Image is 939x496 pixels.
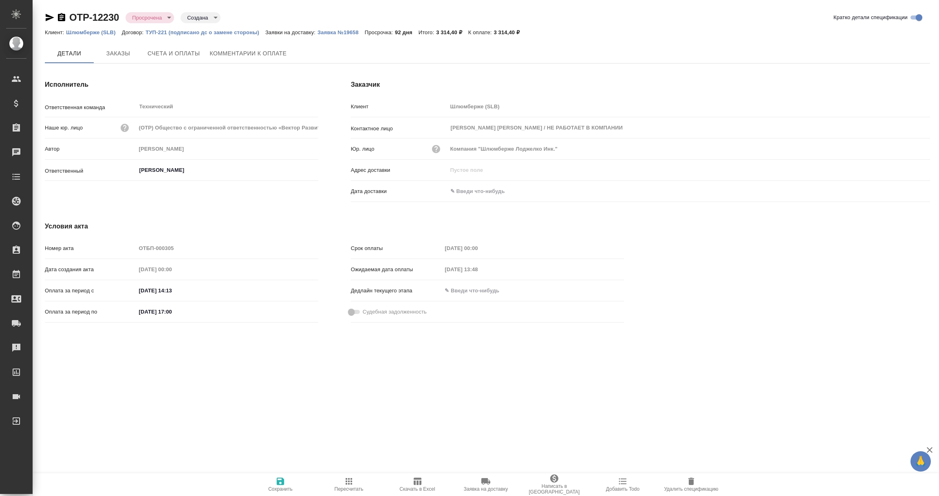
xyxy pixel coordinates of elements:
span: Судебная задолженность [363,308,427,316]
p: Оплата за период по [45,308,136,316]
p: Ответственный [45,167,136,175]
p: Срок оплаты [351,244,442,252]
p: Дата доставки [351,187,447,195]
input: Пустое поле [136,122,318,134]
a: OTP-12230 [69,12,119,23]
input: ✎ Введи что-нибудь [442,285,513,296]
p: К оплате: [468,29,494,35]
p: 92 дня [395,29,419,35]
button: Создана [185,14,210,21]
div: Просрочена [181,12,220,23]
p: Юр. лицо [351,145,375,153]
p: Итого: [419,29,436,35]
button: Просрочена [130,14,164,21]
p: Адрес доставки [351,166,447,174]
input: Пустое поле [136,242,318,254]
span: Комментарии к оплате [210,48,287,59]
a: Шлюмберже (SLB) [66,29,121,35]
span: Детали [50,48,89,59]
div: Просрочена [126,12,174,23]
input: Пустое поле [447,164,930,176]
button: Скопировать ссылку для ЯМессенджера [45,13,55,22]
h4: Заказчик [351,80,930,90]
span: Кратко детали спецификации [833,13,908,22]
span: 🙏 [914,453,928,470]
button: 🙏 [910,451,931,472]
input: ✎ Введи что-нибудь [136,306,207,318]
span: Заказы [99,48,138,59]
a: ТУП-221 (подписано дс о замене стороны) [145,29,265,35]
h4: Условия акта [45,222,624,231]
p: Номер акта [45,244,136,252]
input: Пустое поле [447,101,930,112]
input: ✎ Введи что-нибудь [447,185,519,197]
input: Пустое поле [136,263,207,275]
input: Пустое поле [442,242,513,254]
input: ✎ Введи что-нибудь [136,285,207,296]
p: Наше юр. лицо [45,124,83,132]
button: Заявка №19658 [317,29,365,37]
p: Оплата за период с [45,287,136,295]
p: Просрочка: [365,29,395,35]
p: 3 314,40 ₽ [436,29,468,35]
p: Дата создания акта [45,266,136,274]
p: Ответственная команда [45,103,136,112]
p: Договор: [122,29,146,35]
span: Счета и оплаты [148,48,200,59]
input: Пустое поле [442,263,513,275]
input: Пустое поле [447,143,930,155]
input: Пустое поле [136,143,318,155]
p: Клиент: [45,29,66,35]
p: Автор [45,145,136,153]
p: Контактное лицо [351,125,447,133]
p: Дедлайн текущего этапа [351,287,442,295]
button: Open [314,169,315,171]
p: 3 314,40 ₽ [494,29,526,35]
p: Клиент [351,103,447,111]
p: Ожидаемая дата оплаты [351,266,442,274]
p: Заявка №19658 [317,29,365,35]
p: Заявки на доставку: [265,29,317,35]
h4: Исполнитель [45,80,318,90]
button: Скопировать ссылку [57,13,66,22]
